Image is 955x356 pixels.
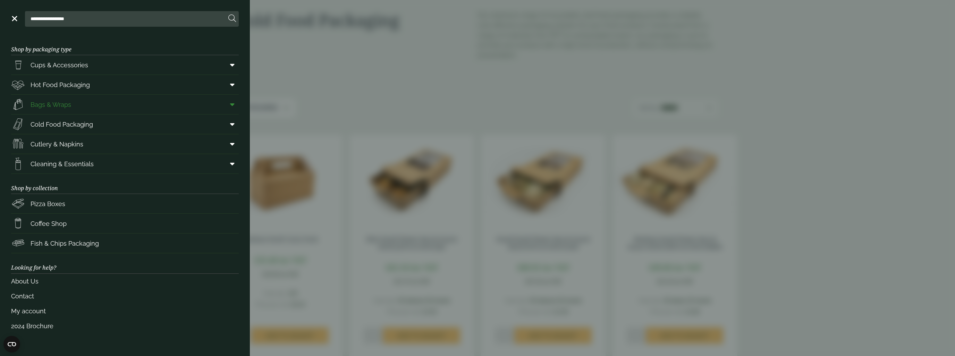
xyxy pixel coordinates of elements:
a: Cold Food Packaging [11,115,239,134]
img: Sandwich_box.svg [11,117,25,131]
img: FishNchip_box.svg [11,236,25,250]
a: Cups & Accessories [11,55,239,75]
span: Pizza Boxes [31,199,65,209]
a: My account [11,304,239,319]
h3: Looking for help? [11,253,239,273]
span: Cups & Accessories [31,60,88,70]
img: PintNhalf_cup.svg [11,58,25,72]
span: Coffee Shop [31,219,67,228]
span: Cleaning & Essentials [31,159,94,169]
span: Cold Food Packaging [31,120,93,129]
a: Fish & Chips Packaging [11,234,239,253]
span: Bags & Wraps [31,100,71,109]
h3: Shop by packaging type [11,35,239,55]
a: Contact [11,289,239,304]
img: open-wipe.svg [11,157,25,171]
a: Coffee Shop [11,214,239,233]
a: 2024 Brochure [11,319,239,333]
img: HotDrink_paperCup.svg [11,217,25,230]
a: Hot Food Packaging [11,75,239,94]
button: Open CMP widget [3,336,20,353]
span: Hot Food Packaging [31,80,90,90]
a: Cutlery & Napkins [11,134,239,154]
a: Cleaning & Essentials [11,154,239,173]
img: Cutlery.svg [11,137,25,151]
span: Fish & Chips Packaging [31,239,99,248]
a: Bags & Wraps [11,95,239,114]
span: Cutlery & Napkins [31,139,83,149]
img: Paper_carriers.svg [11,98,25,111]
img: Deli_box.svg [11,78,25,92]
a: Pizza Boxes [11,194,239,213]
h3: Shop by collection [11,174,239,194]
img: Pizza_boxes.svg [11,197,25,211]
a: About Us [11,274,239,289]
